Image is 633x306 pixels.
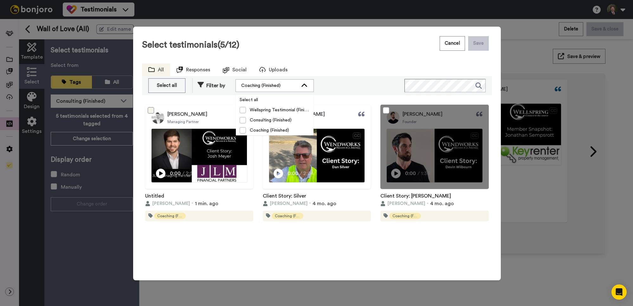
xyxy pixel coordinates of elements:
[263,200,371,207] div: 4 mo. ago
[380,200,425,207] button: [PERSON_NAME]
[232,66,247,74] span: Social
[275,213,300,218] span: Coaching (Finished)
[269,66,287,74] span: Uploads
[380,192,451,200] a: Client Story: [PERSON_NAME]
[270,200,307,207] span: [PERSON_NAME]
[387,200,425,207] span: [PERSON_NAME]
[206,83,225,88] span: Filter by
[468,36,489,51] button: Save
[246,127,293,133] span: Coaching (Finished)
[611,284,627,300] div: Open Intercom Messenger
[152,82,182,89] div: Select all
[241,82,298,89] div: Coaching (Finished)
[246,107,313,113] span: Wellspring Testimonial (Finished)
[145,200,190,207] button: [PERSON_NAME]
[145,192,164,200] a: Untitled
[440,36,465,51] button: Cancel
[152,200,190,207] span: [PERSON_NAME]
[186,66,210,74] span: Responses
[142,40,239,50] h3: Select testimonials (5/12)
[157,213,183,218] span: Coaching (Finished)
[263,200,307,207] button: [PERSON_NAME]
[246,117,295,123] span: Consulting (Finished)
[392,213,418,218] span: Coaching (Finished)
[380,200,488,207] div: 4 mo. ago
[148,78,185,93] button: Select all
[263,192,306,200] a: Client Story: Silver
[236,97,262,103] span: Select all
[145,200,253,207] div: 1 min. ago
[158,66,164,74] span: All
